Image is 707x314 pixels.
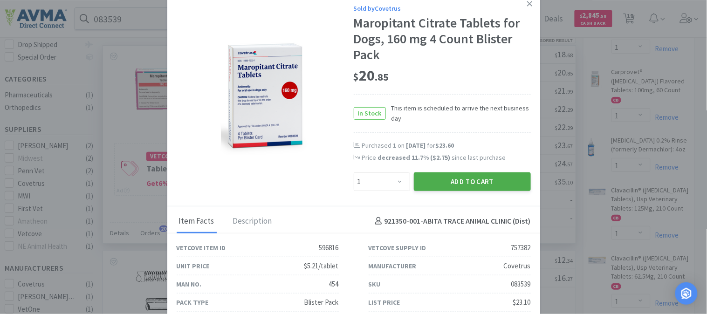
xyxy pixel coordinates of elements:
[433,153,448,162] span: $2.75
[354,3,531,14] div: Sold by Covetrus
[362,141,531,150] div: Purchased on for
[177,210,217,233] div: Item Facts
[177,243,226,253] div: Vetcove Item ID
[231,210,275,233] div: Description
[369,243,426,253] div: Vetcove Supply ID
[375,70,389,83] span: . 85
[329,279,339,290] div: 454
[414,172,531,191] button: Add to Cart
[319,242,339,253] div: 596816
[511,242,531,253] div: 757382
[369,261,417,271] div: Manufacturer
[354,66,389,85] span: 20
[386,103,531,124] span: This item is scheduled to arrive the next business day
[371,215,531,227] h4: 921350-001 - ABITA TRACE ANIMAL CLINIC (Dist)
[354,15,531,62] div: Maropitant Citrate Tablets for Dogs, 160 mg 4 Count Blister Pack
[675,282,698,305] div: Open Intercom Messenger
[177,297,209,307] div: Pack Type
[436,141,454,150] span: $23.60
[511,279,531,290] div: 083539
[354,108,385,119] span: In Stock
[378,153,451,162] span: decreased 11.7 % ( )
[177,261,210,271] div: Unit Price
[369,297,400,307] div: List Price
[393,141,397,150] span: 1
[362,152,531,163] div: Price since last purchase
[369,279,381,289] div: SKU
[504,260,531,272] div: Covetrus
[304,297,339,308] div: Blister Pack
[304,260,339,272] div: $5.21/tablet
[177,279,202,289] div: Man No.
[406,141,426,150] span: [DATE]
[513,297,531,308] div: $23.10
[354,70,359,83] span: $
[221,39,309,155] img: d49b715dc7a74fad8e7343f76cdb0fea_757382.png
